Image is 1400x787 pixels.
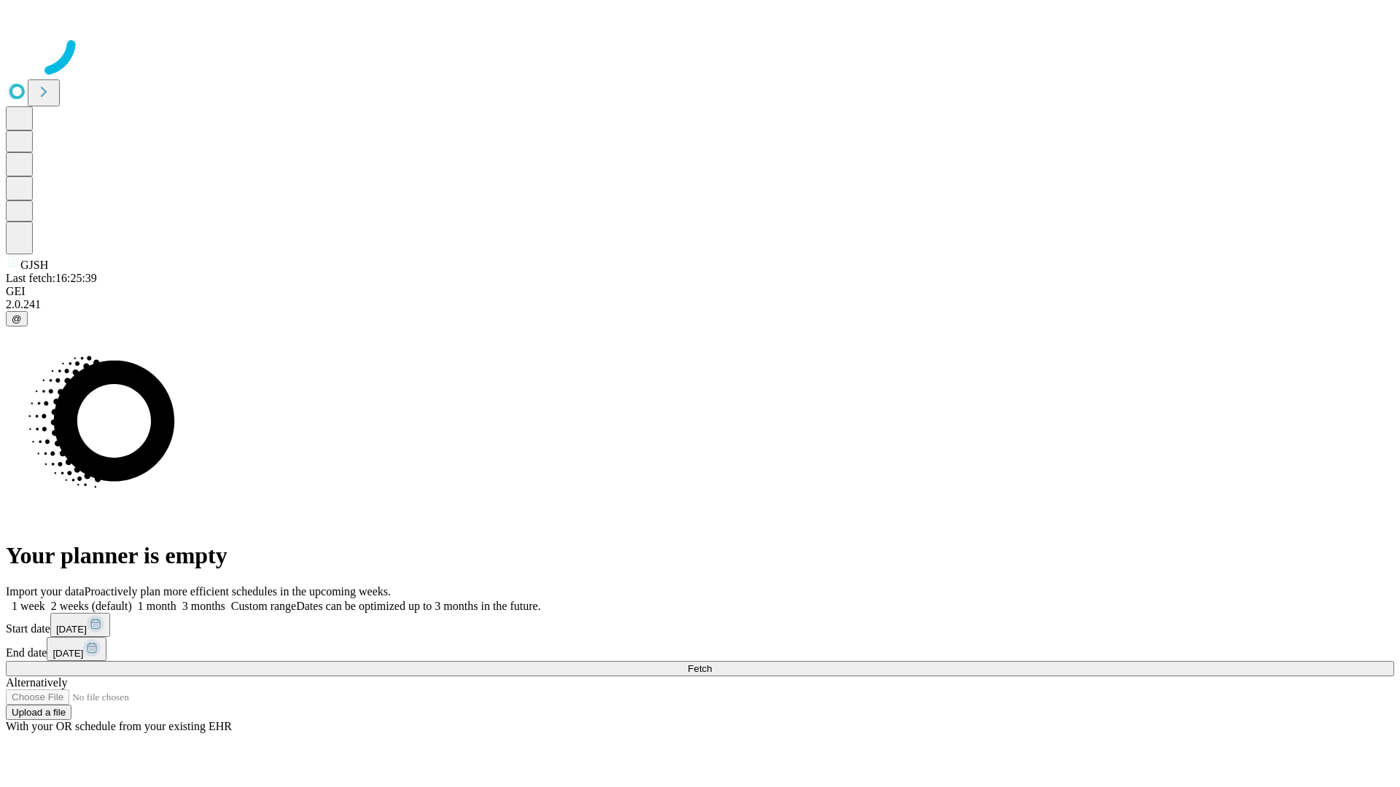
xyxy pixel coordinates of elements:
[6,585,85,598] span: Import your data
[50,613,110,637] button: [DATE]
[6,613,1394,637] div: Start date
[6,311,28,326] button: @
[56,624,87,635] span: [DATE]
[6,705,71,720] button: Upload a file
[52,648,83,659] span: [DATE]
[20,259,48,271] span: GJSH
[182,600,225,612] span: 3 months
[12,313,22,324] span: @
[688,663,712,674] span: Fetch
[85,585,391,598] span: Proactively plan more efficient schedules in the upcoming weeks.
[6,272,97,284] span: Last fetch: 16:25:39
[51,600,132,612] span: 2 weeks (default)
[6,661,1394,676] button: Fetch
[231,600,296,612] span: Custom range
[296,600,540,612] span: Dates can be optimized up to 3 months in the future.
[6,298,1394,311] div: 2.0.241
[6,285,1394,298] div: GEI
[6,542,1394,569] h1: Your planner is empty
[6,676,67,689] span: Alternatively
[12,600,45,612] span: 1 week
[47,637,106,661] button: [DATE]
[138,600,176,612] span: 1 month
[6,637,1394,661] div: End date
[6,720,232,732] span: With your OR schedule from your existing EHR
